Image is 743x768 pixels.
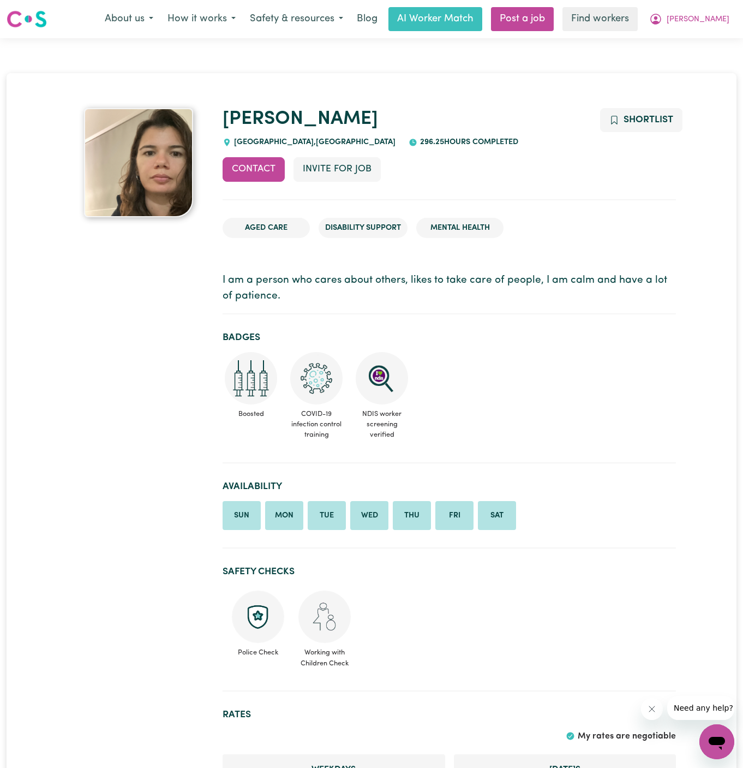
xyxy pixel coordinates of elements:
a: Simone's profile picture' [67,108,209,217]
p: I am a person who cares about others, likes to take care of people, I am calm and have a lot of p... [223,273,676,305]
span: [PERSON_NAME] [667,14,729,26]
li: Available on Friday [435,501,474,531]
li: Mental Health [416,218,504,239]
li: Disability Support [319,218,408,239]
a: Blog [350,7,384,31]
iframe: Message from company [667,696,734,720]
button: Contact [223,157,285,181]
span: [GEOGRAPHIC_DATA] , [GEOGRAPHIC_DATA] [231,138,396,146]
img: Care and support worker has received booster dose of COVID-19 vaccination [225,352,277,404]
span: COVID-19 infection control training [288,404,345,445]
button: Invite for Job [293,157,381,181]
a: AI Worker Match [388,7,482,31]
a: Find workers [562,7,638,31]
span: 296.25 hours completed [417,138,518,146]
img: Simone [84,108,193,217]
button: About us [98,8,160,31]
img: Police check [232,591,284,643]
a: Careseekers logo [7,7,47,32]
img: Working with children check [298,591,351,643]
span: Working with Children Check [298,643,351,668]
li: Available on Tuesday [308,501,346,531]
button: Safety & resources [243,8,350,31]
li: Available on Wednesday [350,501,388,531]
li: Available on Thursday [393,501,431,531]
li: Aged Care [223,218,310,239]
a: [PERSON_NAME] [223,110,378,129]
button: How it works [160,8,243,31]
span: Boosted [223,404,279,424]
img: Careseekers logo [7,9,47,29]
li: Available on Sunday [223,501,261,531]
h2: Safety Checks [223,566,676,578]
li: Available on Monday [265,501,303,531]
button: My Account [642,8,736,31]
img: CS Academy: COVID-19 Infection Control Training course completed [290,352,343,404]
span: Police Check [231,643,285,658]
iframe: Button to launch messaging window [699,724,734,759]
img: NDIS Worker Screening Verified [356,352,408,404]
button: Add to shortlist [600,108,682,132]
a: Post a job [491,7,554,31]
li: Available on Saturday [478,501,516,531]
span: NDIS worker screening verified [353,404,410,445]
span: My rates are negotiable [578,732,676,741]
h2: Availability [223,481,676,492]
iframe: Close message [641,698,663,720]
span: Shortlist [624,115,673,124]
h2: Rates [223,709,676,721]
h2: Badges [223,332,676,343]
